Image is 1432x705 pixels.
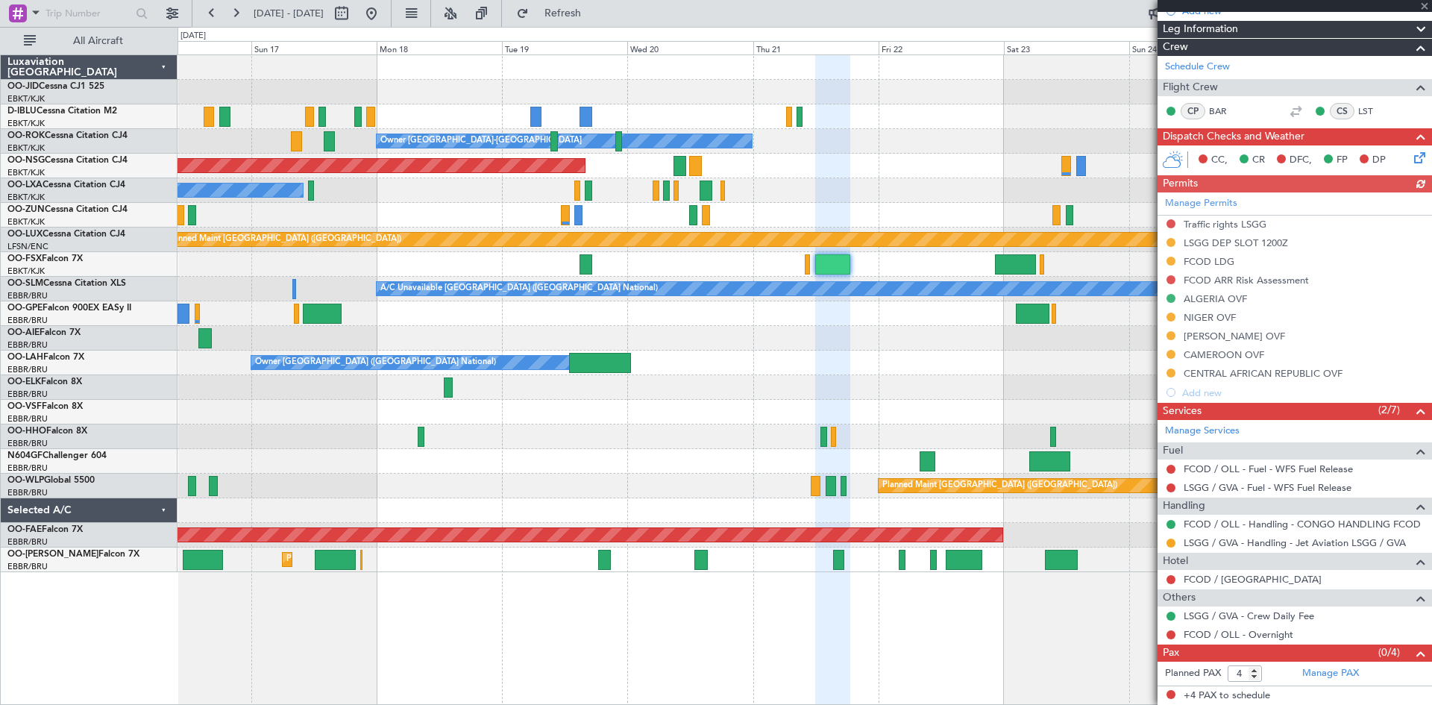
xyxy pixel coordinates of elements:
div: Owner [GEOGRAPHIC_DATA] ([GEOGRAPHIC_DATA] National) [255,351,496,374]
span: OO-VSF [7,402,42,411]
span: Services [1163,403,1202,420]
div: Planned Maint [GEOGRAPHIC_DATA] ([GEOGRAPHIC_DATA]) [166,228,401,251]
a: OO-NSGCessna Citation CJ4 [7,156,128,165]
span: Hotel [1163,553,1188,570]
span: OO-LXA [7,181,43,189]
a: EBKT/KJK [7,142,45,154]
div: Fri 22 [879,41,1004,54]
span: Flight Crew [1163,79,1218,96]
div: Planned Maint [GEOGRAPHIC_DATA] ([GEOGRAPHIC_DATA] National) [286,548,556,571]
span: OO-JID [7,82,39,91]
span: Fuel [1163,442,1183,460]
a: FCOD / OLL - Overnight [1184,628,1293,641]
a: LSGG / GVA - Handling - Jet Aviation LSGG / GVA [1184,536,1406,549]
a: LSGG / GVA - Fuel - WFS Fuel Release [1184,481,1351,494]
span: +4 PAX to schedule [1184,689,1270,704]
a: EBBR/BRU [7,561,48,572]
span: Pax [1163,645,1179,662]
a: OO-ROKCessna Citation CJ4 [7,131,128,140]
div: Sun 17 [251,41,377,54]
span: CC, [1211,153,1228,168]
span: CR [1252,153,1265,168]
a: OO-VSFFalcon 8X [7,402,83,411]
a: OO-ELKFalcon 8X [7,377,82,386]
span: OO-AIE [7,328,40,337]
a: EBBR/BRU [7,413,48,424]
div: [DATE] [180,30,206,43]
a: EBBR/BRU [7,389,48,400]
span: All Aircraft [39,36,157,46]
span: OO-NSG [7,156,45,165]
a: LSGG / GVA - Crew Daily Fee [1184,610,1314,622]
a: FCOD / [GEOGRAPHIC_DATA] [1184,573,1322,586]
span: Leg Information [1163,21,1238,38]
a: FCOD / OLL - Fuel - WFS Fuel Release [1184,463,1353,475]
span: OO-LAH [7,353,43,362]
div: Planned Maint [GEOGRAPHIC_DATA] ([GEOGRAPHIC_DATA]) [882,474,1117,497]
div: Thu 21 [753,41,879,54]
div: Sat 23 [1004,41,1129,54]
span: Dispatch Checks and Weather [1163,128,1304,145]
a: OO-LXACessna Citation CJ4 [7,181,125,189]
span: DP [1372,153,1386,168]
a: OO-JIDCessna CJ1 525 [7,82,104,91]
a: EBBR/BRU [7,364,48,375]
a: Manage Services [1165,424,1240,439]
span: OO-SLM [7,279,43,288]
a: EBBR/BRU [7,315,48,326]
a: EBBR/BRU [7,339,48,351]
div: Sun 24 [1129,41,1254,54]
span: OO-LUX [7,230,43,239]
span: (0/4) [1378,645,1400,660]
a: OO-LUXCessna Citation CJ4 [7,230,125,239]
div: CS [1330,103,1354,119]
span: OO-[PERSON_NAME] [7,550,98,559]
button: All Aircraft [16,29,162,53]
span: OO-ZUN [7,205,45,214]
a: EBBR/BRU [7,536,48,548]
span: OO-WLP [7,476,44,485]
a: OO-[PERSON_NAME]Falcon 7X [7,550,139,559]
a: Manage PAX [1302,666,1359,681]
span: OO-FSX [7,254,42,263]
div: Tue 19 [502,41,627,54]
div: A/C Unavailable [GEOGRAPHIC_DATA] ([GEOGRAPHIC_DATA] National) [380,278,658,300]
a: OO-LAHFalcon 7X [7,353,84,362]
div: Wed 20 [627,41,753,54]
span: Refresh [532,8,594,19]
span: [DATE] - [DATE] [254,7,324,20]
span: D-IBLU [7,107,37,116]
a: OO-SLMCessna Citation XLS [7,279,126,288]
a: LFSN/ENC [7,241,48,252]
div: Mon 18 [377,41,502,54]
div: Sat 16 [126,41,251,54]
span: Others [1163,589,1196,607]
input: Trip Number [45,2,131,25]
a: OO-FAEFalcon 7X [7,525,83,534]
span: Crew [1163,39,1188,56]
a: EBKT/KJK [7,93,45,104]
span: OO-HHO [7,427,46,436]
span: Handling [1163,498,1205,515]
a: EBKT/KJK [7,266,45,277]
div: Owner [GEOGRAPHIC_DATA]-[GEOGRAPHIC_DATA] [380,130,582,152]
a: EBKT/KJK [7,216,45,228]
a: BAR [1209,104,1243,118]
a: EBBR/BRU [7,487,48,498]
label: Planned PAX [1165,666,1221,681]
a: EBBR/BRU [7,438,48,449]
span: OO-FAE [7,525,42,534]
a: OO-ZUNCessna Citation CJ4 [7,205,128,214]
a: EBKT/KJK [7,118,45,129]
span: OO-ELK [7,377,41,386]
span: OO-ROK [7,131,45,140]
a: OO-AIEFalcon 7X [7,328,81,337]
a: OO-FSXFalcon 7X [7,254,83,263]
a: N604GFChallenger 604 [7,451,107,460]
a: OO-WLPGlobal 5500 [7,476,95,485]
div: CP [1181,103,1205,119]
span: DFC, [1290,153,1312,168]
a: FCOD / OLL - Handling - CONGO HANDLING FCOD [1184,518,1421,530]
a: LST [1358,104,1392,118]
button: Refresh [509,1,599,25]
